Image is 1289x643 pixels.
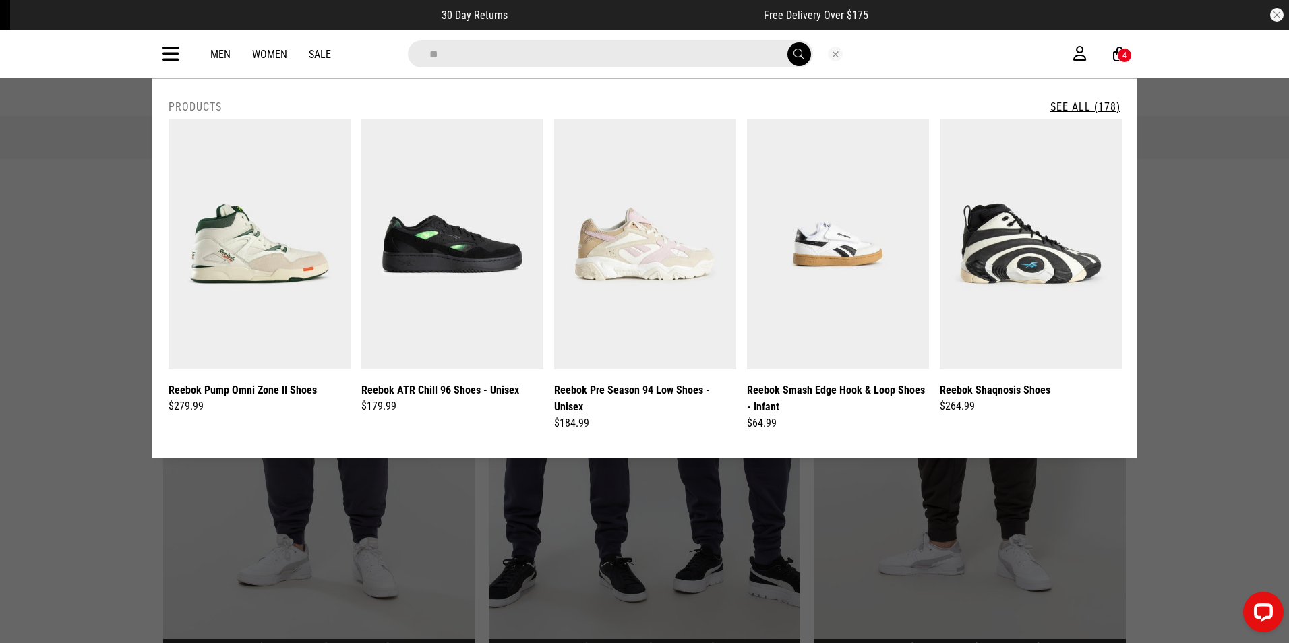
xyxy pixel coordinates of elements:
a: Reebok Pre Season 94 Low Shoes - Unisex [554,381,736,415]
a: 4 [1113,47,1126,61]
img: Reebok Pump Omni Zone Ii Shoes in White [169,119,351,369]
div: $179.99 [361,398,543,415]
a: Reebok ATR Chill 96 Shoes - Unisex [361,381,519,398]
img: Reebok Shaqnosis Shoes in Black [940,119,1122,369]
a: Reebok Pump Omni Zone II Shoes [169,381,317,398]
iframe: LiveChat chat widget [1232,586,1289,643]
h2: Products [169,100,222,113]
a: See All (178) [1050,100,1120,113]
a: Sale [309,48,331,61]
div: 4 [1122,51,1127,60]
img: Reebok Pre Season 94 Low Shoes - Unisex in White [554,119,736,369]
img: Reebok Atr Chill 96 Shoes - Unisex in Black [361,119,543,369]
img: Reebok Smash Edge Hook & Loop Shoes - Infant in White [747,119,929,369]
a: Reebok Shaqnosis Shoes [940,381,1050,398]
span: Free Delivery Over $175 [764,9,868,22]
div: $184.99 [554,415,736,431]
div: $64.99 [747,415,929,431]
button: Close search [828,47,843,61]
div: $279.99 [169,398,351,415]
a: Reebok Smash Edge Hook & Loop Shoes - Infant [747,381,929,415]
a: Women [252,48,287,61]
a: Men [210,48,231,61]
iframe: Customer reviews powered by Trustpilot [535,8,737,22]
span: 30 Day Returns [442,9,508,22]
div: $264.99 [940,398,1122,415]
